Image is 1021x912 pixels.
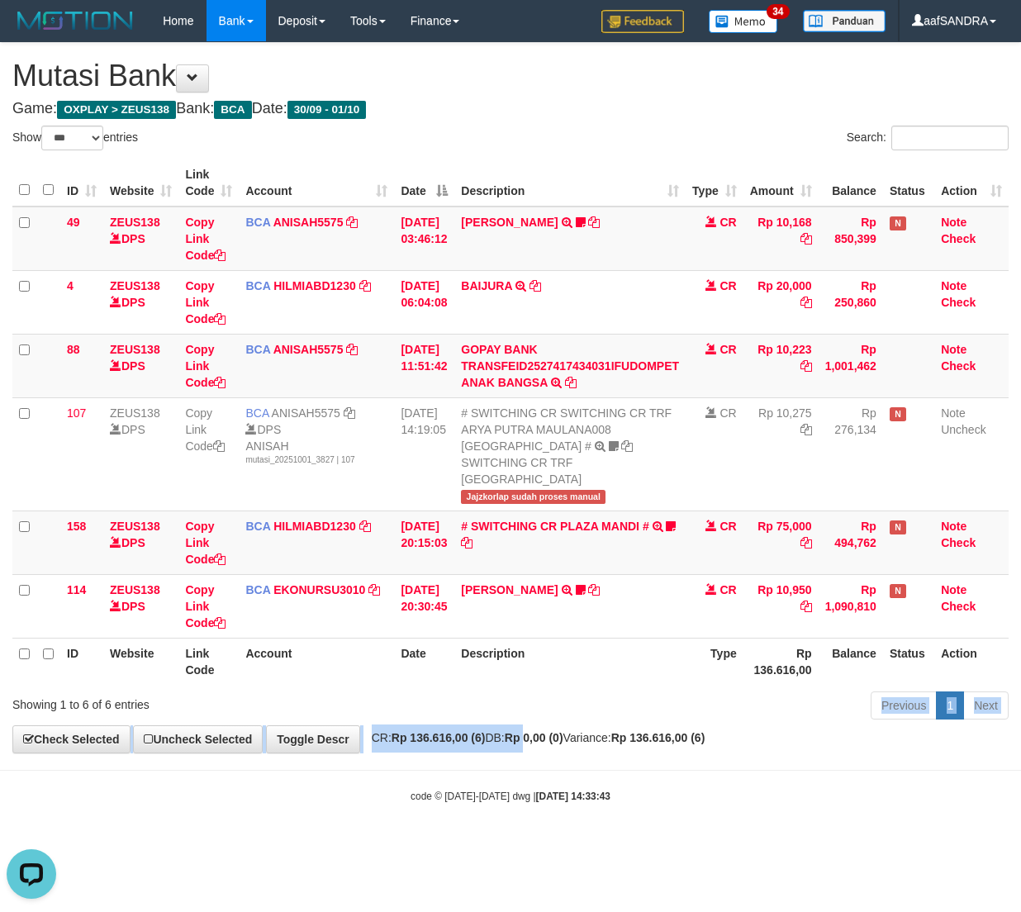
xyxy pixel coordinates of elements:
td: [DATE] 20:15:03 [394,511,454,574]
td: Rp 1,090,810 [819,574,883,638]
td: DPS [103,270,178,334]
label: Search: [847,126,1009,150]
a: Uncheck [941,423,985,436]
th: Date [394,638,454,685]
th: Date: activate to sort column descending [394,159,454,207]
span: 114 [67,583,86,596]
a: Check [941,232,976,245]
a: Note [941,406,966,420]
td: Rp 1,001,462 [819,334,883,397]
h1: Mutasi Bank [12,59,1009,93]
a: Check [941,296,976,309]
th: Action [934,638,1009,685]
a: Copy GOPAY BANK TRANSFEID2527417434031IFUDOMPET ANAK BANGSA to clipboard [565,376,577,389]
a: Check [941,359,976,373]
span: BCA [245,583,270,596]
span: BCA [245,520,270,533]
span: CR [720,583,737,596]
a: ANISAH5575 [273,343,344,356]
th: ID: activate to sort column ascending [60,159,103,207]
span: BCA [245,216,270,229]
a: Copy INA PAUJANAH to clipboard [588,216,600,229]
td: Rp 850,399 [819,207,883,271]
a: ZEUS138 [110,583,160,596]
a: # SWITCHING CR SWITCHING CR TRF ARYA PUTRA MAULANA008 [GEOGRAPHIC_DATA] # [461,406,672,453]
span: Jajzkorlap sudah proses manual [461,490,605,504]
td: Rp 10,223 [743,334,819,397]
span: BCA [245,343,270,356]
a: Copy ANISAH5575 to clipboard [346,216,358,229]
td: [DATE] 14:19:05 [394,397,454,511]
a: Copy AHMAD AGUSTI to clipboard [588,583,600,596]
button: Open LiveChat chat widget [7,7,56,56]
span: CR [720,279,737,292]
span: 30/09 - 01/10 [287,101,367,119]
a: Copy Rp 10,223 to clipboard [800,359,812,373]
td: Rp 494,762 [819,511,883,574]
th: Status [883,159,934,207]
a: Previous [871,691,937,720]
span: 4 [67,279,74,292]
a: Copy Rp 10,950 to clipboard [800,600,812,613]
td: DPS [103,207,178,271]
span: 34 [767,4,789,19]
img: Button%20Memo.svg [709,10,778,33]
th: Link Code: activate to sort column ascending [178,159,239,207]
a: Note [941,520,966,533]
a: Copy ANISAH5575 to clipboard [344,406,355,420]
td: DPS [103,511,178,574]
a: Copy HILMIABD1230 to clipboard [359,279,371,292]
a: ZEUS138 [110,279,160,292]
a: GOPAY BANK TRANSFEID2527417434031IFUDOMPET ANAK BANGSA [461,343,679,389]
td: Rp 10,168 [743,207,819,271]
a: Next [963,691,1009,720]
td: Rp 10,950 [743,574,819,638]
small: code © [DATE]-[DATE] dwg | [411,791,610,802]
td: Rp 75,000 [743,511,819,574]
img: Feedback.jpg [601,10,684,33]
a: Copy BAIJURA to clipboard [529,279,541,292]
img: panduan.png [803,10,886,32]
span: Has Note [890,584,906,598]
a: [PERSON_NAME] [461,583,558,596]
a: ANISAH5575 [273,216,344,229]
a: Copy # SWITCHING CR SWITCHING CR TRF ARYA PUTRA MAULANA008 PLAZA MANDI # to clipboard [621,439,633,453]
a: Copy # SWITCHING CR PLAZA MANDI # to clipboard [461,536,473,549]
div: mutasi_20251001_3827 | 107 [245,454,387,466]
td: [DATE] 20:30:45 [394,574,454,638]
img: MOTION_logo.png [12,8,138,33]
a: HILMIABD1230 [273,279,356,292]
a: HILMIABD1230 [273,520,356,533]
strong: Rp 0,00 (0) [505,731,563,744]
th: Website: activate to sort column ascending [103,159,178,207]
a: Copy EKONURSU3010 to clipboard [368,583,380,596]
a: Copy HILMIABD1230 to clipboard [359,520,371,533]
a: ZEUS138 [110,216,160,229]
a: Toggle Descr [266,725,360,753]
span: OXPLAY > ZEUS138 [57,101,176,119]
strong: Rp 136.616,00 (6) [611,731,705,744]
td: Rp 276,134 [819,397,883,511]
a: Note [941,583,966,596]
th: Amount: activate to sort column ascending [743,159,819,207]
td: Rp 10,275 [743,397,819,511]
a: Check [941,600,976,613]
span: CR [720,216,737,229]
input: Search: [891,126,1009,150]
a: Copy Link Code [185,406,224,453]
a: Copy Rp 10,275 to clipboard [800,423,812,436]
a: [PERSON_NAME] [461,216,558,229]
th: Balance [819,638,883,685]
a: ZEUS138 [110,343,160,356]
a: Copy Link Code [185,279,226,325]
span: BCA [245,279,270,292]
a: # SWITCHING CR PLAZA MANDI # [461,520,648,533]
a: Copy ANISAH5575 to clipboard [346,343,358,356]
td: DPS [103,397,178,511]
label: Show entries [12,126,138,150]
a: Note [941,279,966,292]
a: ANISAH5575 [272,406,340,420]
th: Description [454,638,686,685]
th: Type [686,638,743,685]
td: DPS [103,334,178,397]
